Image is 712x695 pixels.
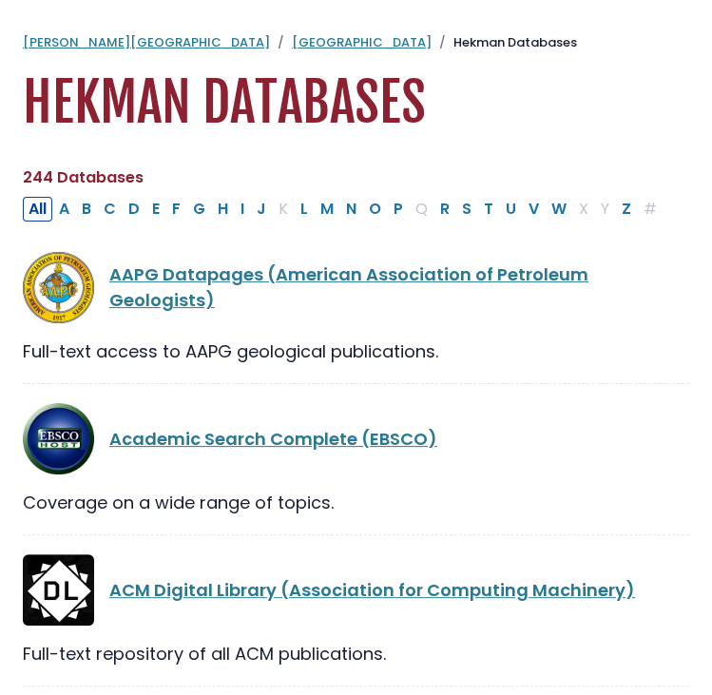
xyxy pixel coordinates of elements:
a: [GEOGRAPHIC_DATA] [292,33,432,51]
li: Hekman Databases [432,33,577,52]
a: ACM Digital Library (Association for Computing Machinery) [109,578,635,602]
button: Filter Results H [212,197,234,222]
button: Filter Results L [295,197,314,222]
div: Alpha-list to filter by first letter of database name [23,196,664,220]
button: Filter Results G [187,197,211,222]
a: [PERSON_NAME][GEOGRAPHIC_DATA] [23,33,270,51]
button: Filter Results O [363,197,387,222]
button: Filter Results C [98,197,122,222]
button: Filter Results P [388,197,409,222]
button: Filter Results W [546,197,572,222]
a: AAPG Datapages (American Association of Petroleum Geologists) [109,262,588,312]
button: Filter Results V [523,197,545,222]
button: Filter Results Z [616,197,637,222]
span: 244 Databases [23,166,144,188]
button: Filter Results R [434,197,455,222]
button: Filter Results E [146,197,165,222]
button: Filter Results J [251,197,272,222]
button: Filter Results S [456,197,477,222]
div: Full-text repository of all ACM publications. [23,641,689,666]
button: All [23,197,52,222]
button: Filter Results B [76,197,97,222]
h1: Hekman Databases [23,71,689,135]
div: Coverage on a wide range of topics. [23,490,689,515]
button: Filter Results M [315,197,339,222]
button: Filter Results N [340,197,362,222]
nav: breadcrumb [23,33,689,52]
button: Filter Results A [53,197,75,222]
button: Filter Results D [123,197,145,222]
button: Filter Results I [235,197,250,222]
button: Filter Results T [478,197,499,222]
button: Filter Results U [500,197,522,222]
button: Filter Results F [166,197,186,222]
div: Full-text access to AAPG geological publications. [23,338,689,364]
a: Academic Search Complete (EBSCO) [109,427,437,451]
